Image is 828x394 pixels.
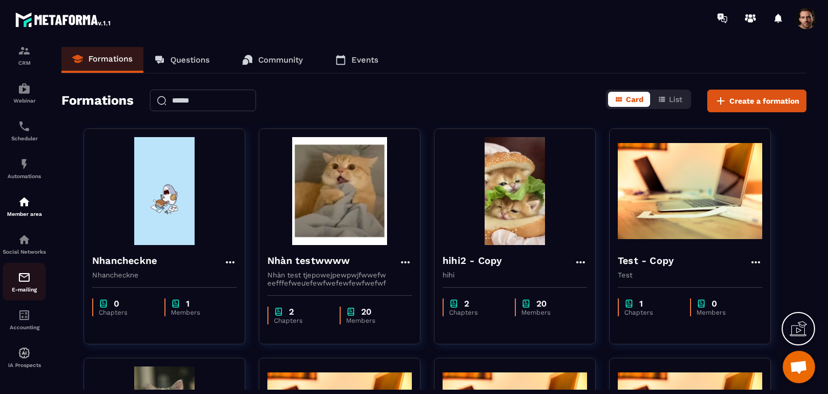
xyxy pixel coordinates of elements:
[3,60,46,66] p: CRM
[18,120,31,133] img: scheduler
[729,96,799,106] span: Create a formation
[274,307,284,317] img: chapter
[267,253,350,268] h4: Nhàn testwwww
[521,298,531,309] img: chapter
[609,128,784,358] a: formation-backgroundTest - CopyTestchapter1Chapterschapter0Members
[171,309,226,316] p: Members
[186,298,190,309] p: 1
[626,95,644,104] span: Card
[114,298,119,309] p: 0
[651,92,689,107] button: List
[170,55,210,65] p: Questions
[18,44,31,57] img: formation
[3,74,46,112] a: automationsautomationsWebinar
[3,112,46,150] a: schedulerschedulerScheduler
[696,298,706,309] img: chapter
[92,137,237,245] img: formation-background
[3,187,46,225] a: automationsautomationsMember area
[231,47,314,73] a: Community
[259,128,434,358] a: formation-backgroundNhàn testwwwwNhàn test tjepowejpewpwjfwwefw eefffefweưefewfwefewfewfwefwfchap...
[18,82,31,95] img: automations
[443,271,587,279] p: hihi
[669,95,682,104] span: List
[92,253,157,268] h4: Nhancheckne
[434,128,609,358] a: formation-backgroundhihi2 - Copyhihichapter2Chapterschapter20Members
[3,135,46,141] p: Scheduler
[18,158,31,171] img: automations
[346,317,402,324] p: Members
[464,298,469,309] p: 2
[61,90,134,112] h2: Formations
[18,233,31,246] img: social-network
[707,90,806,112] button: Create a formation
[3,98,46,104] p: Webinar
[18,309,31,322] img: accountant
[521,309,577,316] p: Members
[618,271,762,279] p: Test
[3,263,46,301] a: emailemailE-mailing
[15,10,112,29] img: logo
[624,309,679,316] p: Chapters
[3,301,46,338] a: accountantaccountantAccounting
[18,195,31,208] img: automations
[618,137,762,245] img: formation-background
[92,271,237,279] p: Nhancheckne
[608,92,650,107] button: Card
[18,271,31,284] img: email
[443,137,587,245] img: formation-background
[84,128,259,358] a: formation-backgroundNhancheckneNhanchecknechapter0Chapterschapter1Members
[3,211,46,217] p: Member area
[639,298,643,309] p: 1
[325,47,389,73] a: Events
[3,324,46,330] p: Accounting
[3,225,46,263] a: social-networksocial-networkSocial Networks
[88,54,133,64] p: Formations
[351,55,378,65] p: Events
[289,307,294,317] p: 2
[171,298,181,309] img: chapter
[267,137,412,245] img: formation-background
[3,249,46,255] p: Social Networks
[18,347,31,359] img: automations
[99,309,154,316] p: Chapters
[449,298,459,309] img: chapter
[3,150,46,187] a: automationsautomationsAutomations
[443,253,502,268] h4: hihi2 - Copy
[258,55,303,65] p: Community
[99,298,108,309] img: chapter
[696,309,752,316] p: Members
[449,309,504,316] p: Chapters
[3,36,46,74] a: formationformationCRM
[3,362,46,368] p: IA Prospects
[3,287,46,293] p: E-mailing
[61,47,143,73] a: Formations
[783,351,815,383] div: Mở cuộc trò chuyện
[267,271,412,287] p: Nhàn test tjepowejpewpwjfwwefw eefffefweưefewfwefewfewfwefwf
[712,298,717,309] p: 0
[3,173,46,179] p: Automations
[618,253,674,268] h4: Test - Copy
[346,307,356,317] img: chapter
[143,47,220,73] a: Questions
[536,298,547,309] p: 20
[361,307,371,317] p: 20
[624,298,634,309] img: chapter
[274,317,329,324] p: Chapters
